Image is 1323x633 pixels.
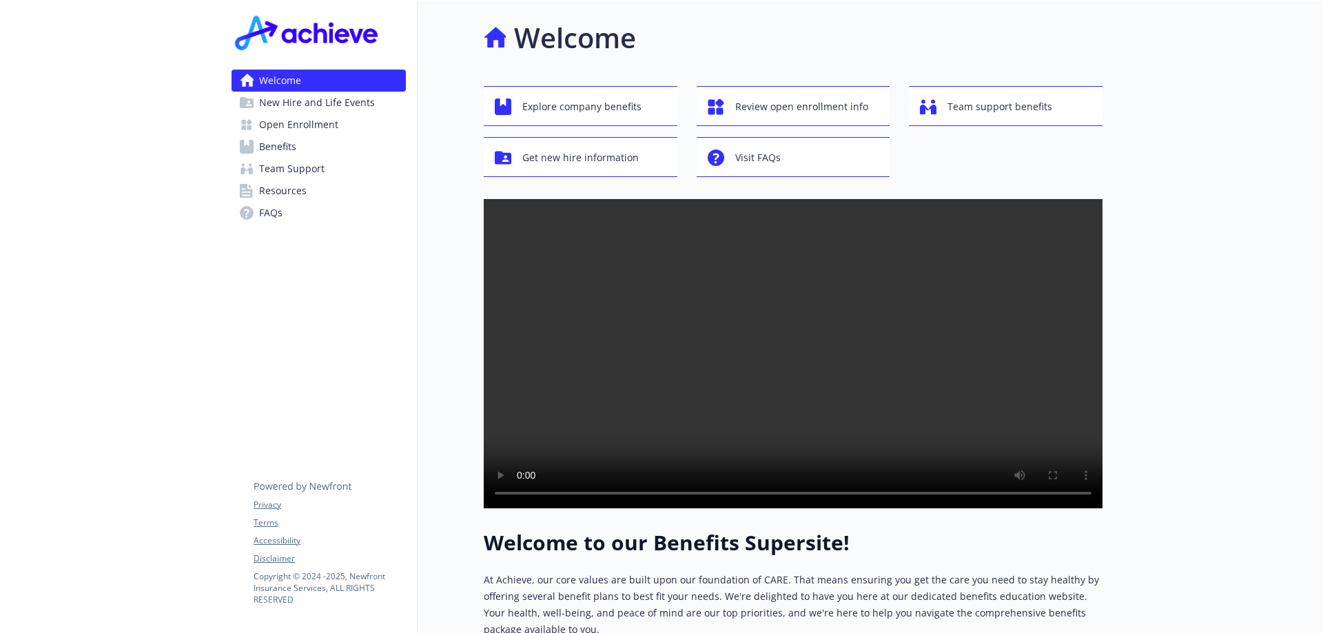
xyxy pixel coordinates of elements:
a: Disclaimer [254,552,405,565]
span: Benefits [259,136,296,158]
a: Open Enrollment [232,114,406,136]
button: Get new hire information [484,137,677,177]
span: Visit FAQs [735,145,781,171]
button: Team support benefits [909,86,1102,126]
a: Welcome [232,70,406,92]
span: Team Support [259,158,325,180]
p: Copyright © 2024 - 2025 , Newfront Insurance Services, ALL RIGHTS RESERVED [254,570,405,605]
span: Team support benefits [947,94,1052,120]
a: Benefits [232,136,406,158]
a: Terms [254,517,405,529]
a: Team Support [232,158,406,180]
h1: Welcome to our Benefits Supersite! [484,530,1102,555]
h1: Welcome [514,17,636,59]
button: Visit FAQs [697,137,890,177]
span: Open Enrollment [259,114,338,136]
span: New Hire and Life Events [259,92,375,114]
span: Explore company benefits [522,94,642,120]
a: FAQs [232,202,406,224]
a: Resources [232,180,406,202]
span: Welcome [259,70,301,92]
span: Resources [259,180,307,202]
button: Explore company benefits [484,86,677,126]
a: Accessibility [254,535,405,547]
span: Get new hire information [522,145,639,171]
a: New Hire and Life Events [232,92,406,114]
button: Review open enrollment info [697,86,890,126]
a: Privacy [254,499,405,511]
span: Review open enrollment info [735,94,868,120]
span: FAQs [259,202,283,224]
